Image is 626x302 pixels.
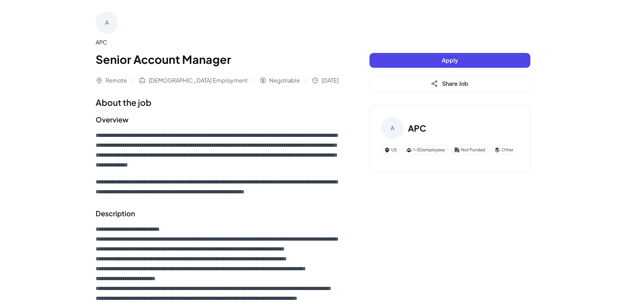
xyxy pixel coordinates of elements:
h3: APC [408,122,426,134]
div: A [381,117,404,139]
span: Remote [106,76,127,85]
div: Not Funded [451,145,488,155]
h2: Description [96,208,341,219]
span: Negotiable [269,76,300,85]
span: [DEMOGRAPHIC_DATA] Employment [149,76,248,85]
div: Other [491,145,517,155]
h1: Senior Account Manager [96,51,341,68]
h2: Overview [96,114,341,125]
button: Share Job [369,76,530,91]
span: Share Job [442,80,468,87]
div: A [96,11,118,34]
div: US [381,145,400,155]
h1: About the job [96,96,341,109]
span: Apply [442,56,458,64]
span: [DATE] [321,76,339,85]
button: Apply [369,53,530,68]
div: 1-50 employees [403,145,448,155]
div: APC [96,38,341,47]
